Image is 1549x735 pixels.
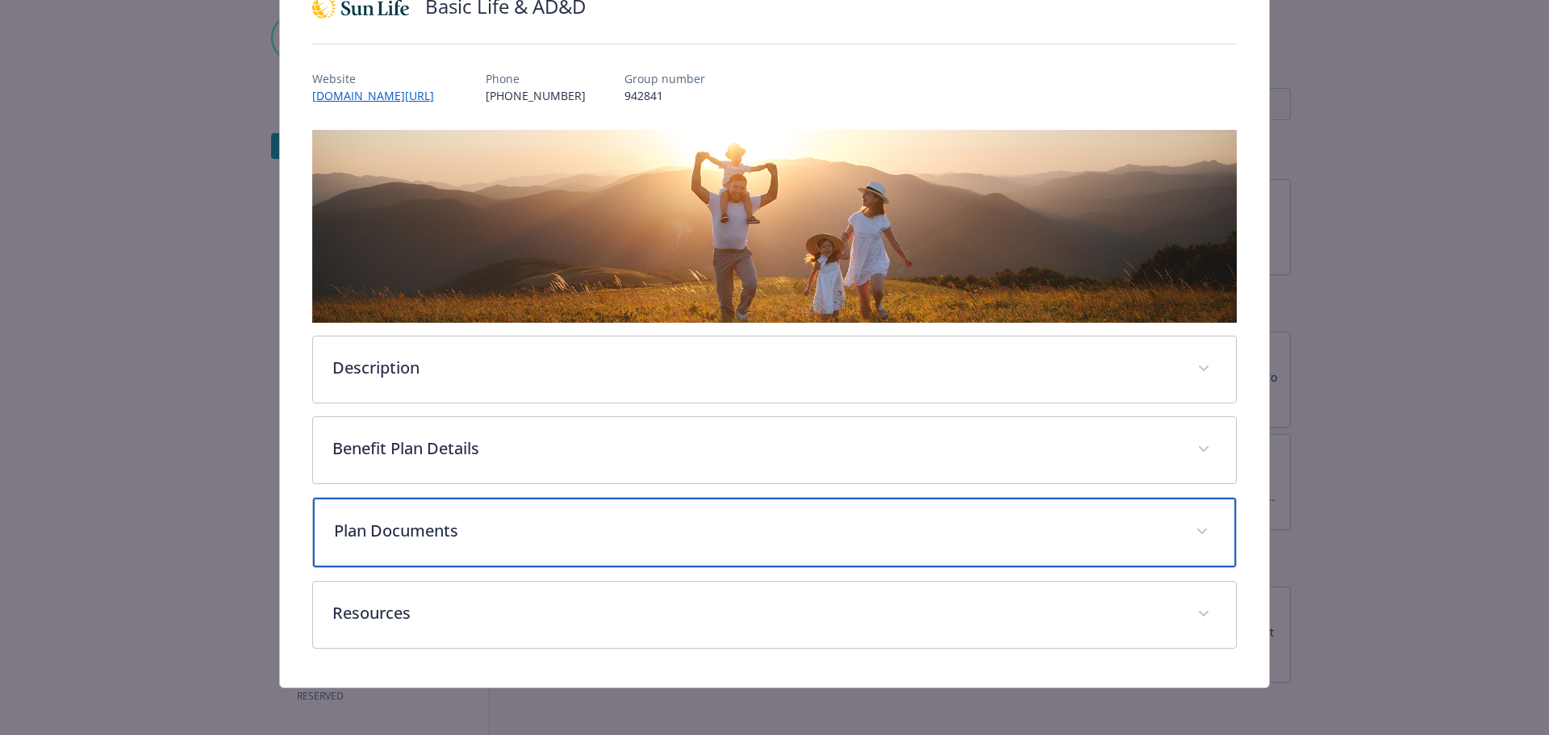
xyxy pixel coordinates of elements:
[313,336,1237,403] div: Description
[486,70,586,87] p: Phone
[313,498,1237,567] div: Plan Documents
[332,601,1179,625] p: Resources
[332,436,1179,461] p: Benefit Plan Details
[624,87,705,104] p: 942841
[313,582,1237,648] div: Resources
[312,70,447,87] p: Website
[332,356,1179,380] p: Description
[312,130,1238,323] img: banner
[312,88,447,103] a: [DOMAIN_NAME][URL]
[486,87,586,104] p: [PHONE_NUMBER]
[334,519,1177,543] p: Plan Documents
[624,70,705,87] p: Group number
[313,417,1237,483] div: Benefit Plan Details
